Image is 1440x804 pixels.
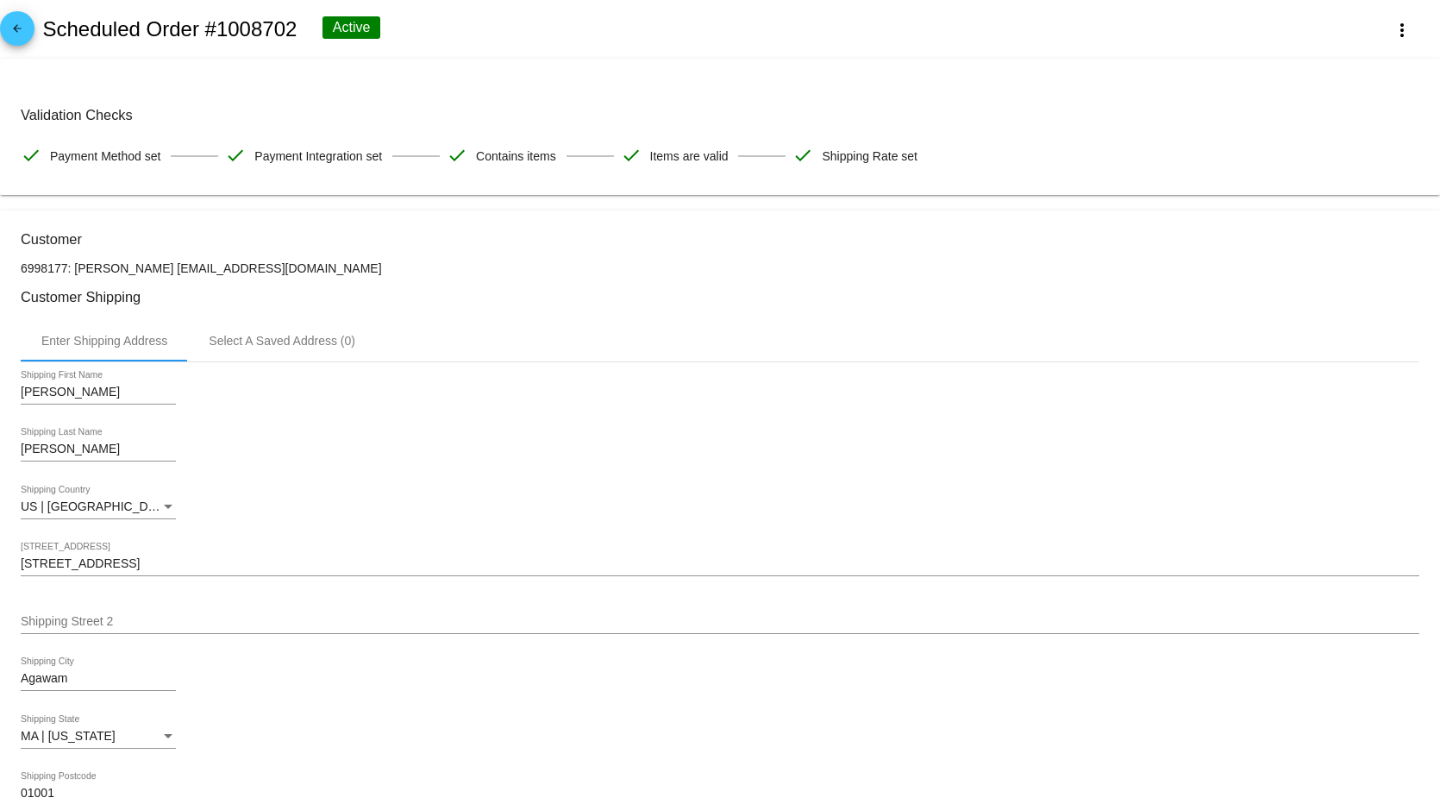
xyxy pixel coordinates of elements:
mat-icon: arrow_back [7,22,28,43]
input: Shipping First Name [21,386,176,399]
span: US | [GEOGRAPHIC_DATA] [21,499,173,513]
span: MA | [US_STATE] [21,729,116,743]
mat-icon: check [225,145,246,166]
h3: Customer [21,231,1419,248]
div: Enter Shipping Address [41,334,167,348]
span: Payment Method set [50,138,160,174]
mat-icon: check [792,145,813,166]
h3: Validation Checks [21,107,1419,123]
div: Active [322,16,381,39]
span: Items are valid [650,138,729,174]
mat-select: Shipping Country [21,500,176,514]
mat-select: Shipping State [21,730,176,744]
h3: Customer Shipping [21,289,1419,305]
input: Shipping Street 2 [21,615,1419,629]
span: Contains items [476,138,556,174]
mat-icon: check [21,145,41,166]
input: Shipping City [21,672,176,686]
span: Shipping Rate set [822,138,917,174]
input: Shipping Street 1 [21,557,1419,571]
h2: Scheduled Order #1008702 [42,17,297,41]
mat-icon: check [621,145,642,166]
mat-icon: check [447,145,467,166]
span: Payment Integration set [254,138,382,174]
div: Select A Saved Address (0) [209,334,355,348]
mat-icon: more_vert [1392,20,1412,41]
input: Shipping Last Name [21,443,176,456]
p: 6998177: [PERSON_NAME] [EMAIL_ADDRESS][DOMAIN_NAME] [21,261,1419,275]
input: Shipping Postcode [21,787,176,801]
